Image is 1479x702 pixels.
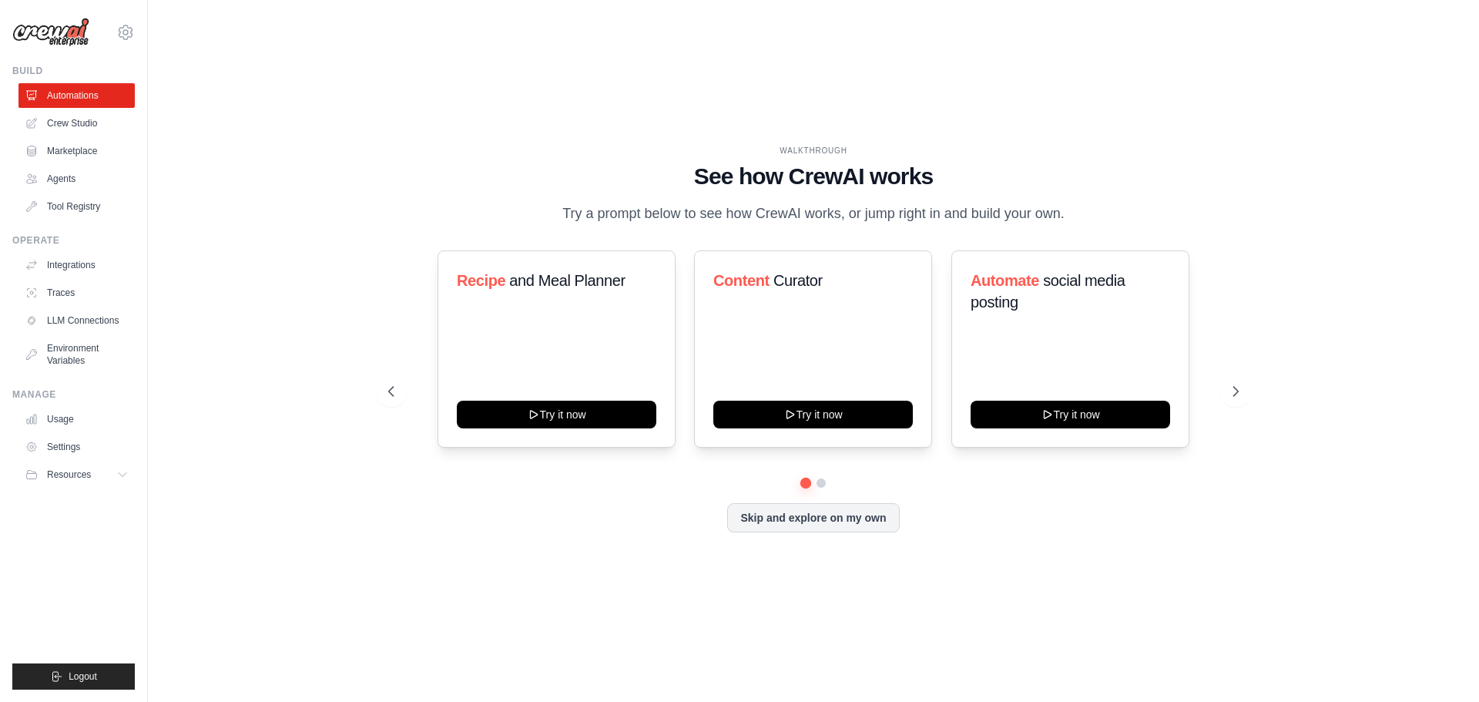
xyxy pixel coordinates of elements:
[18,336,135,373] a: Environment Variables
[971,272,1039,289] span: Automate
[713,401,913,428] button: Try it now
[713,272,770,289] span: Content
[12,388,135,401] div: Manage
[18,111,135,136] a: Crew Studio
[388,163,1239,190] h1: See how CrewAI works
[12,663,135,690] button: Logout
[12,18,89,47] img: Logo
[12,234,135,247] div: Operate
[18,407,135,432] a: Usage
[773,272,823,289] span: Curator
[47,469,91,481] span: Resources
[509,272,625,289] span: and Meal Planner
[18,308,135,333] a: LLM Connections
[18,139,135,163] a: Marketplace
[457,401,656,428] button: Try it now
[18,194,135,219] a: Tool Registry
[971,272,1125,311] span: social media posting
[18,280,135,305] a: Traces
[727,503,899,532] button: Skip and explore on my own
[555,203,1072,225] p: Try a prompt below to see how CrewAI works, or jump right in and build your own.
[18,166,135,191] a: Agents
[971,401,1170,428] button: Try it now
[388,145,1239,156] div: WALKTHROUGH
[18,435,135,459] a: Settings
[18,462,135,487] button: Resources
[18,253,135,277] a: Integrations
[12,65,135,77] div: Build
[69,670,97,683] span: Logout
[18,83,135,108] a: Automations
[457,272,505,289] span: Recipe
